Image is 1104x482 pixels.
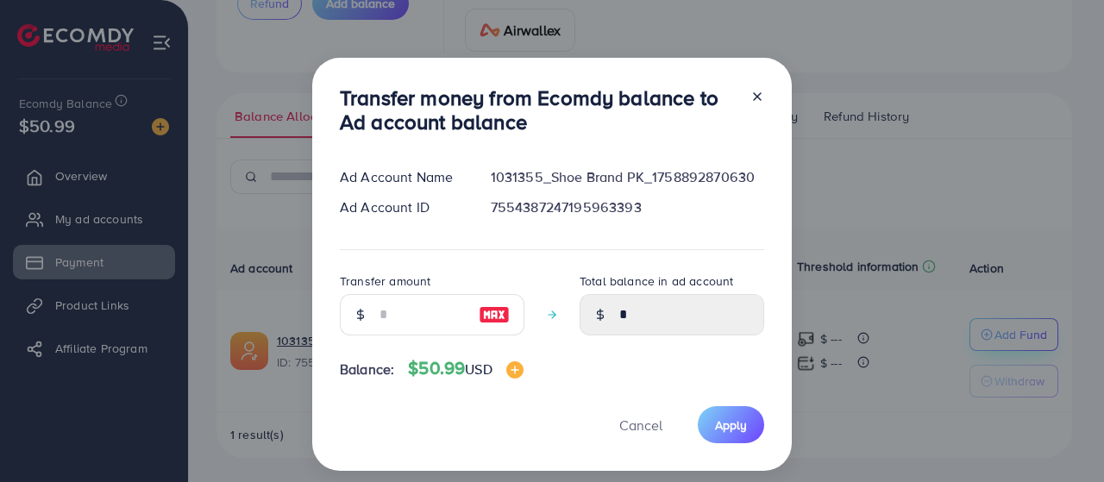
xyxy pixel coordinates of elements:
span: USD [465,360,492,379]
div: Ad Account Name [326,167,477,187]
button: Apply [698,406,764,443]
div: 7554387247195963393 [477,197,778,217]
label: Transfer amount [340,272,430,290]
button: Cancel [598,406,684,443]
h4: $50.99 [408,358,523,379]
span: Balance: [340,360,394,379]
span: Apply [715,416,747,434]
span: Cancel [619,416,662,435]
label: Total balance in ad account [580,272,733,290]
div: Ad Account ID [326,197,477,217]
iframe: Chat [1031,404,1091,469]
img: image [479,304,510,325]
div: 1031355_Shoe Brand PK_1758892870630 [477,167,778,187]
h3: Transfer money from Ecomdy balance to Ad account balance [340,85,737,135]
img: image [506,361,524,379]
